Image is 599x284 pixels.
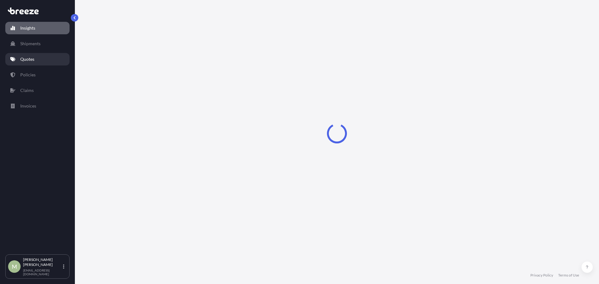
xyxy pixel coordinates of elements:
[558,273,579,278] a: Terms of Use
[530,273,553,278] a: Privacy Policy
[12,263,17,270] span: M
[5,100,70,112] a: Invoices
[5,84,70,97] a: Claims
[20,72,36,78] p: Policies
[5,53,70,65] a: Quotes
[20,56,34,62] p: Quotes
[5,37,70,50] a: Shipments
[5,22,70,34] a: Insights
[23,268,62,276] p: [EMAIL_ADDRESS][DOMAIN_NAME]
[20,103,36,109] p: Invoices
[20,25,35,31] p: Insights
[23,257,62,267] p: [PERSON_NAME] [PERSON_NAME]
[20,41,41,47] p: Shipments
[20,87,34,94] p: Claims
[5,69,70,81] a: Policies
